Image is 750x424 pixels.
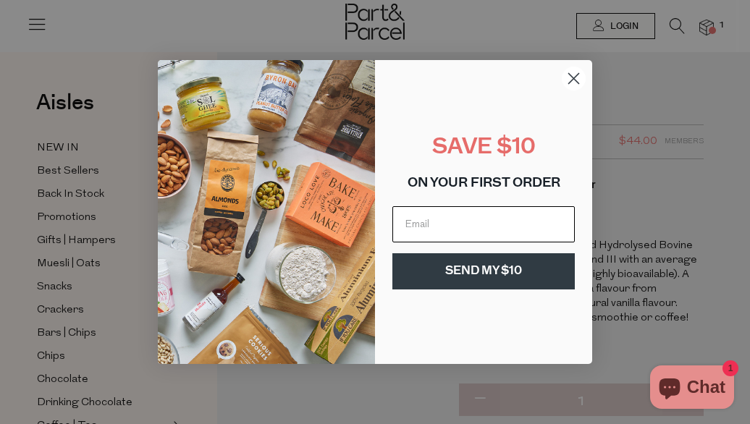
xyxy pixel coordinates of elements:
button: SEND MY $10 [392,253,575,289]
span: ON YOUR FIRST ORDER [408,177,560,190]
img: 8150f546-27cf-4737-854f-2b4f1cdd6266.png [158,60,375,364]
input: Email [392,206,575,242]
inbox-online-store-chat: Shopify online store chat [646,365,738,412]
button: Close dialog [561,66,586,91]
span: SAVE $10 [432,137,536,159]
